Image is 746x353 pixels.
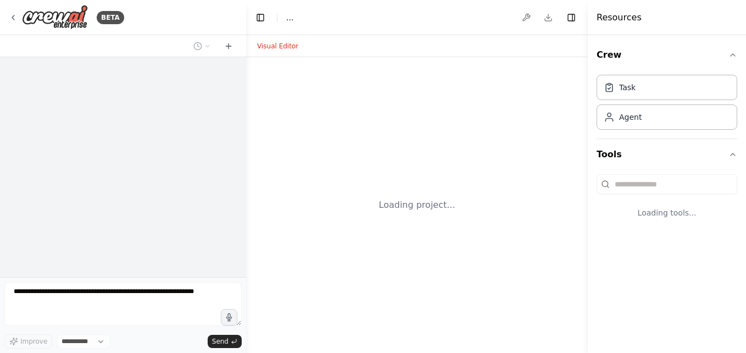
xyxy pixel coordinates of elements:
button: Switch to previous chat [189,40,215,53]
div: Loading project... [379,198,455,212]
div: Task [619,82,636,93]
div: Tools [597,170,737,236]
button: Hide right sidebar [564,10,579,25]
span: Improve [20,337,47,346]
div: Crew [597,70,737,139]
nav: breadcrumb [286,12,293,23]
button: Tools [597,139,737,170]
button: Start a new chat [220,40,237,53]
div: Agent [619,112,642,123]
span: Send [212,337,229,346]
button: Visual Editor [250,40,305,53]
button: Hide left sidebar [253,10,268,25]
h4: Resources [597,11,642,24]
button: Crew [597,40,737,70]
span: ... [286,12,293,23]
button: Click to speak your automation idea [221,309,237,326]
div: BETA [97,11,124,24]
img: Logo [22,5,88,30]
button: Send [208,335,242,348]
div: Loading tools... [597,198,737,227]
button: Improve [4,334,52,349]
